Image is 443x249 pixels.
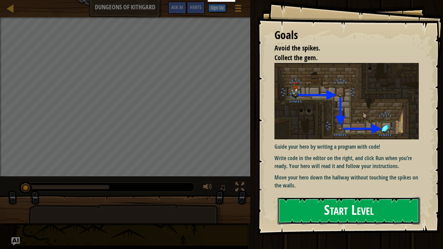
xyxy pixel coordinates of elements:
div: Goals [274,27,419,43]
button: Adjust volume [201,181,215,195]
li: Avoid the spikes. [266,43,417,53]
span: Collect the gem. [274,53,318,62]
span: Ask AI [171,4,183,10]
button: Ask AI [11,237,20,246]
button: Show game menu [229,1,247,18]
span: Hints [190,4,201,10]
p: Write code in the editor on the right, and click Run when you’re ready. Your hero will read it an... [274,154,424,170]
p: Guide your hero by writing a program with code! [274,143,424,151]
span: Avoid the spikes. [274,43,320,53]
span: ♫ [219,182,226,192]
button: Start Level [278,197,420,224]
button: Sign Up [208,4,226,12]
li: Collect the gem. [266,53,417,63]
p: Move your hero down the hallway without touching the spikes on the walls. [274,174,424,190]
button: Ask AI [168,1,187,14]
button: ♫ [218,181,230,195]
img: Dungeons of kithgard [274,63,424,139]
button: Toggle fullscreen [233,181,247,195]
